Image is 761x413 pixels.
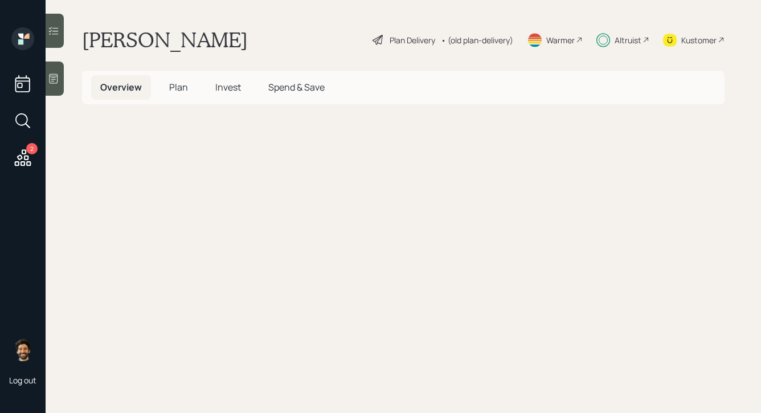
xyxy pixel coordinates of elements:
div: Warmer [546,34,575,46]
span: Plan [169,81,188,93]
div: Kustomer [681,34,717,46]
img: eric-schwartz-headshot.png [11,338,34,361]
span: Overview [100,81,142,93]
div: • (old plan-delivery) [441,34,513,46]
div: 2 [26,143,38,154]
div: Log out [9,375,36,386]
div: Altruist [615,34,641,46]
h1: [PERSON_NAME] [82,27,248,52]
span: Invest [215,81,241,93]
div: Plan Delivery [390,34,435,46]
span: Spend & Save [268,81,325,93]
